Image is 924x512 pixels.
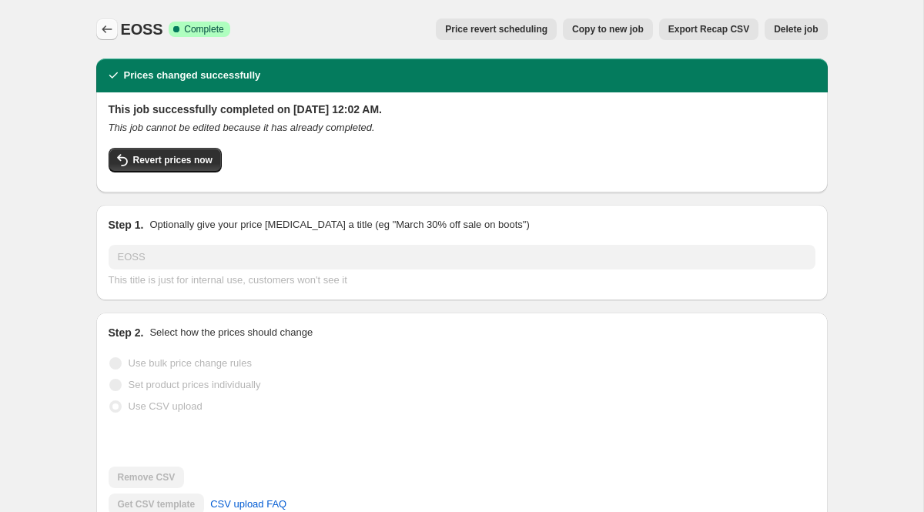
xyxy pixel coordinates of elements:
input: 30% off holiday sale [109,245,815,269]
span: Use bulk price change rules [129,357,252,369]
span: This title is just for internal use, customers won't see it [109,274,347,286]
h2: Step 2. [109,325,144,340]
span: Delete job [774,23,818,35]
i: This job cannot be edited because it has already completed. [109,122,375,133]
span: Export Recap CSV [668,23,749,35]
h2: This job successfully completed on [DATE] 12:02 AM. [109,102,815,117]
h2: Prices changed successfully [124,68,261,83]
p: Optionally give your price [MEDICAL_DATA] a title (eg "March 30% off sale on boots") [149,217,529,233]
button: Price change jobs [96,18,118,40]
span: Set product prices individually [129,379,261,390]
span: Complete [184,23,223,35]
button: Delete job [765,18,827,40]
span: CSV upload FAQ [210,497,286,512]
button: Revert prices now [109,148,222,172]
button: Copy to new job [563,18,653,40]
span: Use CSV upload [129,400,203,412]
span: Revert prices now [133,154,213,166]
h2: Step 1. [109,217,144,233]
p: Select how the prices should change [149,325,313,340]
button: Price revert scheduling [436,18,557,40]
button: Export Recap CSV [659,18,758,40]
span: Price revert scheduling [445,23,547,35]
span: EOSS [121,21,163,38]
span: Copy to new job [572,23,644,35]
